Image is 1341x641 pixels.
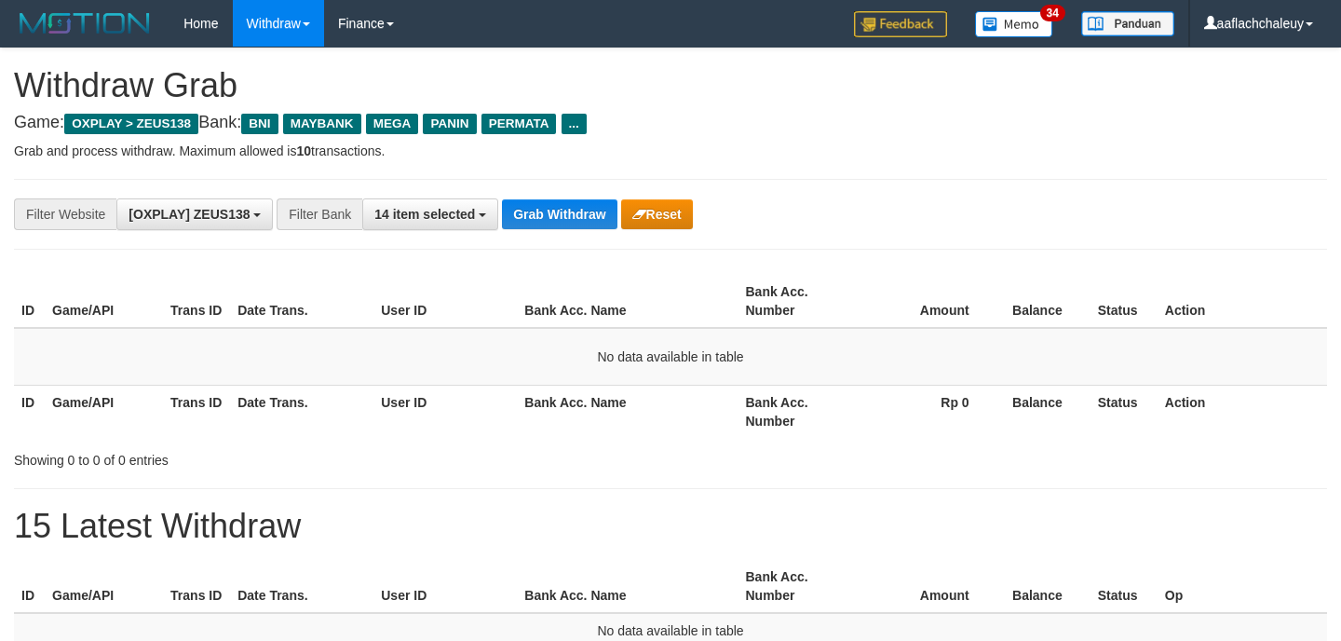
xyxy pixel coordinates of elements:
[423,114,476,134] span: PANIN
[163,275,230,328] th: Trans ID
[373,385,517,438] th: User ID
[230,385,373,438] th: Date Trans.
[517,275,738,328] th: Bank Acc. Name
[163,385,230,438] th: Trans ID
[373,560,517,613] th: User ID
[64,114,198,134] span: OXPLAY > ZEUS138
[14,443,545,470] div: Showing 0 to 0 of 0 entries
[45,560,163,613] th: Game/API
[857,560,997,613] th: Amount
[997,275,1090,328] th: Balance
[738,275,856,328] th: Bank Acc. Number
[277,198,362,230] div: Filter Bank
[738,560,856,613] th: Bank Acc. Number
[481,114,557,134] span: PERMATA
[374,207,475,222] span: 14 item selected
[997,385,1090,438] th: Balance
[1090,385,1158,438] th: Status
[45,385,163,438] th: Game/API
[562,114,587,134] span: ...
[366,114,419,134] span: MEGA
[14,275,45,328] th: ID
[975,11,1053,37] img: Button%20Memo.svg
[621,199,693,229] button: Reset
[517,560,738,613] th: Bank Acc. Name
[1158,385,1327,438] th: Action
[129,207,250,222] span: [OXPLAY] ZEUS138
[362,198,498,230] button: 14 item selected
[14,560,45,613] th: ID
[738,385,856,438] th: Bank Acc. Number
[14,385,45,438] th: ID
[230,275,373,328] th: Date Trans.
[997,560,1090,613] th: Balance
[1158,560,1327,613] th: Op
[1158,275,1327,328] th: Action
[854,11,947,37] img: Feedback.jpg
[283,114,361,134] span: MAYBANK
[14,328,1327,386] td: No data available in table
[857,385,997,438] th: Rp 0
[14,198,116,230] div: Filter Website
[1090,560,1158,613] th: Status
[373,275,517,328] th: User ID
[14,142,1327,160] p: Grab and process withdraw. Maximum allowed is transactions.
[517,385,738,438] th: Bank Acc. Name
[241,114,278,134] span: BNI
[1040,5,1065,21] span: 34
[163,560,230,613] th: Trans ID
[45,275,163,328] th: Game/API
[1081,11,1174,36] img: panduan.png
[296,143,311,158] strong: 10
[502,199,616,229] button: Grab Withdraw
[14,9,156,37] img: MOTION_logo.png
[230,560,373,613] th: Date Trans.
[857,275,997,328] th: Amount
[1090,275,1158,328] th: Status
[14,114,1327,132] h4: Game: Bank:
[14,67,1327,104] h1: Withdraw Grab
[116,198,273,230] button: [OXPLAY] ZEUS138
[14,508,1327,545] h1: 15 Latest Withdraw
